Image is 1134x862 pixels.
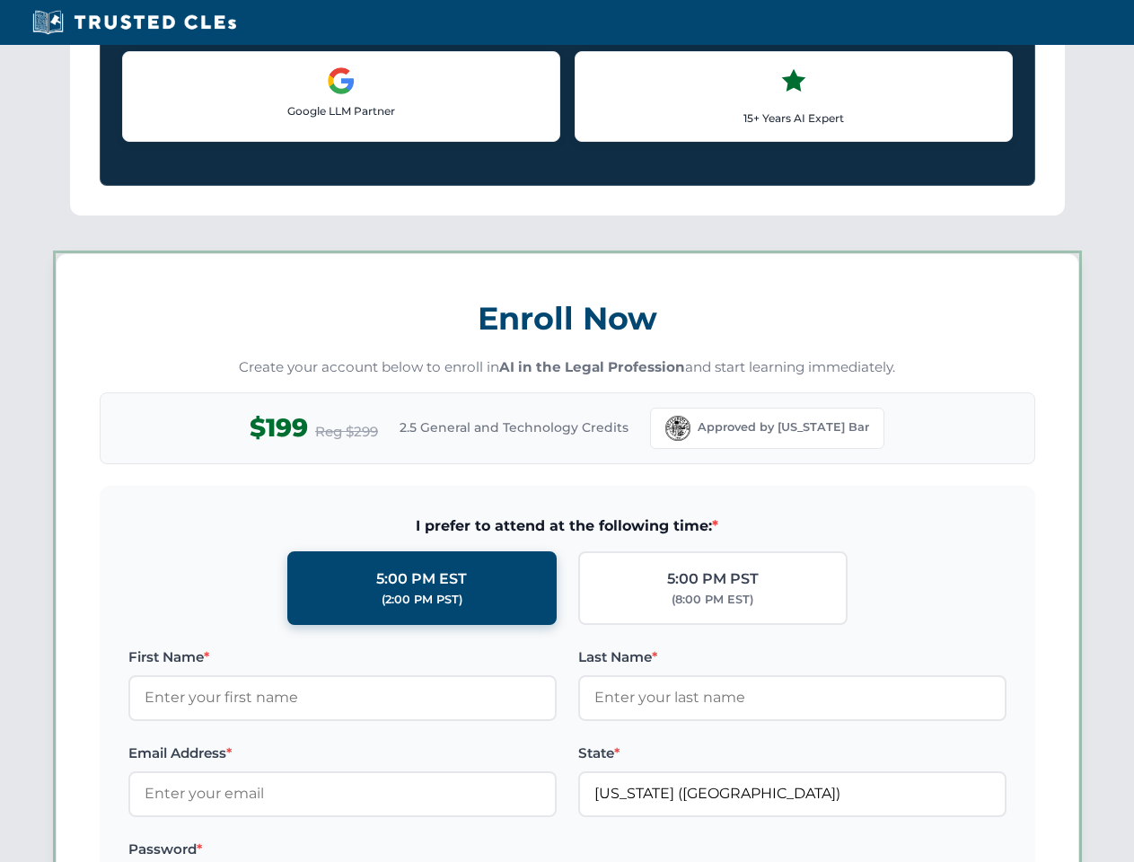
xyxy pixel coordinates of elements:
label: Password [128,839,557,860]
label: Last Name [578,646,1007,668]
div: 5:00 PM EST [376,567,467,591]
img: Florida Bar [665,416,690,441]
input: Florida (FL) [578,771,1007,816]
div: (2:00 PM PST) [382,591,462,609]
div: 5:00 PM PST [667,567,759,591]
span: 2.5 General and Technology Credits [400,418,629,437]
span: I prefer to attend at the following time: [128,515,1007,538]
span: $199 [250,408,308,448]
span: Reg $299 [315,421,378,443]
label: State [578,743,1007,764]
h3: Enroll Now [100,290,1035,347]
p: Create your account below to enroll in and start learning immediately. [100,357,1035,378]
input: Enter your last name [578,675,1007,720]
img: Trusted CLEs [27,9,242,36]
span: Approved by [US_STATE] Bar [698,418,869,436]
input: Enter your first name [128,675,557,720]
img: Google [327,66,356,95]
label: Email Address [128,743,557,764]
input: Enter your email [128,771,557,816]
strong: AI in the Legal Profession [499,358,685,375]
label: First Name [128,646,557,668]
p: Google LLM Partner [137,102,545,119]
div: (8:00 PM EST) [672,591,753,609]
p: 15+ Years AI Expert [590,110,998,127]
